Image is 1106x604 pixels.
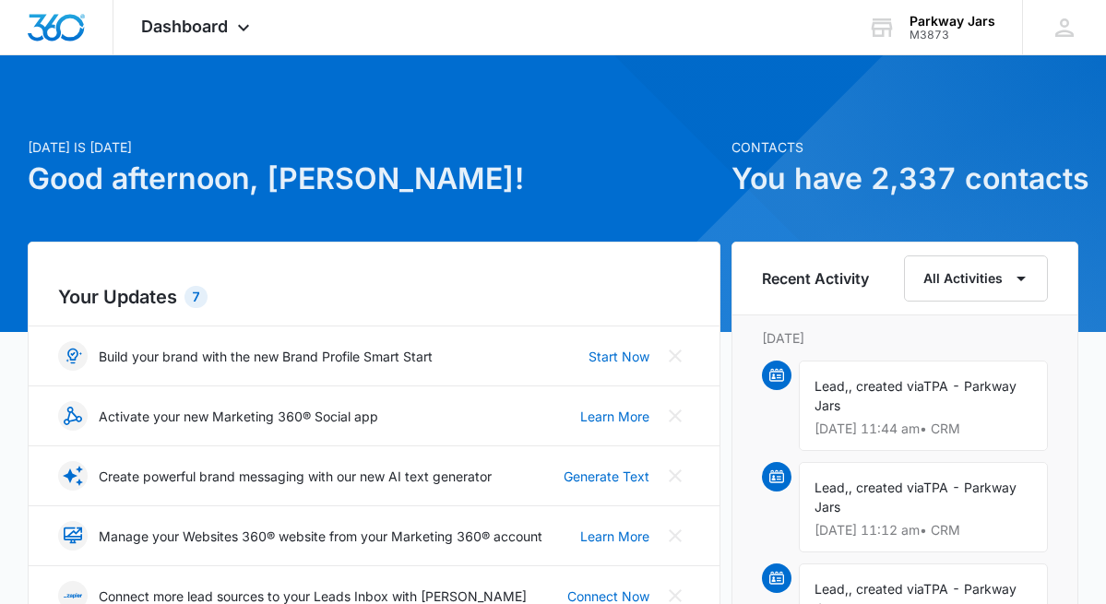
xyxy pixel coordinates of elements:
[28,137,720,157] p: [DATE] is [DATE]
[910,14,995,29] div: account name
[849,378,923,394] span: , created via
[762,267,869,290] h6: Recent Activity
[815,422,1032,435] p: [DATE] 11:44 am • CRM
[904,255,1048,302] button: All Activities
[815,524,1032,537] p: [DATE] 11:12 am • CRM
[849,480,923,495] span: , created via
[815,480,849,495] span: Lead,
[99,467,492,486] p: Create powerful brand messaging with our new AI text generator
[849,581,923,597] span: , created via
[815,581,849,597] span: Lead,
[589,347,649,366] a: Start Now
[564,467,649,486] a: Generate Text
[184,286,208,308] div: 7
[731,137,1078,157] p: Contacts
[815,378,849,394] span: Lead,
[660,401,690,431] button: Close
[660,461,690,491] button: Close
[99,527,542,546] p: Manage your Websites 360® website from your Marketing 360® account
[731,157,1078,201] h1: You have 2,337 contacts
[99,407,378,426] p: Activate your new Marketing 360® Social app
[762,328,1048,348] p: [DATE]
[58,283,690,311] h2: Your Updates
[99,347,433,366] p: Build your brand with the new Brand Profile Smart Start
[580,527,649,546] a: Learn More
[28,157,720,201] h1: Good afternoon, [PERSON_NAME]!
[910,29,995,41] div: account id
[660,521,690,551] button: Close
[580,407,649,426] a: Learn More
[141,17,228,36] span: Dashboard
[660,341,690,371] button: Close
